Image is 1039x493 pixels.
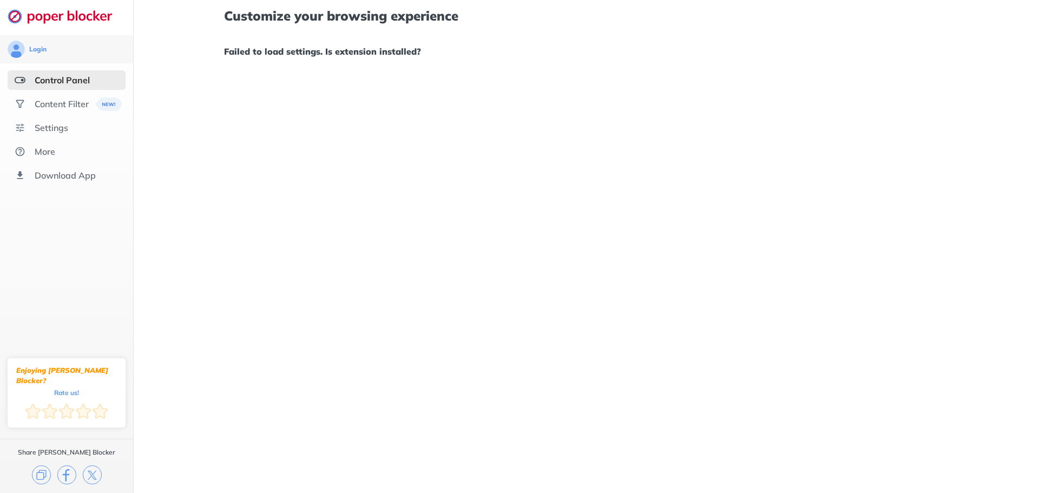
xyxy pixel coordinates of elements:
[57,465,76,484] img: facebook.svg
[35,122,68,133] div: Settings
[18,448,115,457] div: Share [PERSON_NAME] Blocker
[29,45,47,54] div: Login
[35,98,89,109] div: Content Filter
[15,98,25,109] img: social.svg
[35,75,90,86] div: Control Panel
[83,465,102,484] img: x.svg
[16,365,117,386] div: Enjoying [PERSON_NAME] Blocker?
[15,170,25,181] img: download-app.svg
[35,170,96,181] div: Download App
[8,9,124,24] img: logo-webpage.svg
[93,97,120,111] img: menuBanner.svg
[15,75,25,86] img: features-selected.svg
[54,390,79,395] div: Rate us!
[224,44,948,58] h1: Failed to load settings. Is extension installed?
[35,146,55,157] div: More
[32,465,51,484] img: copy.svg
[15,146,25,157] img: about.svg
[224,9,948,23] h1: Customize your browsing experience
[15,122,25,133] img: settings.svg
[8,41,25,58] img: avatar.svg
